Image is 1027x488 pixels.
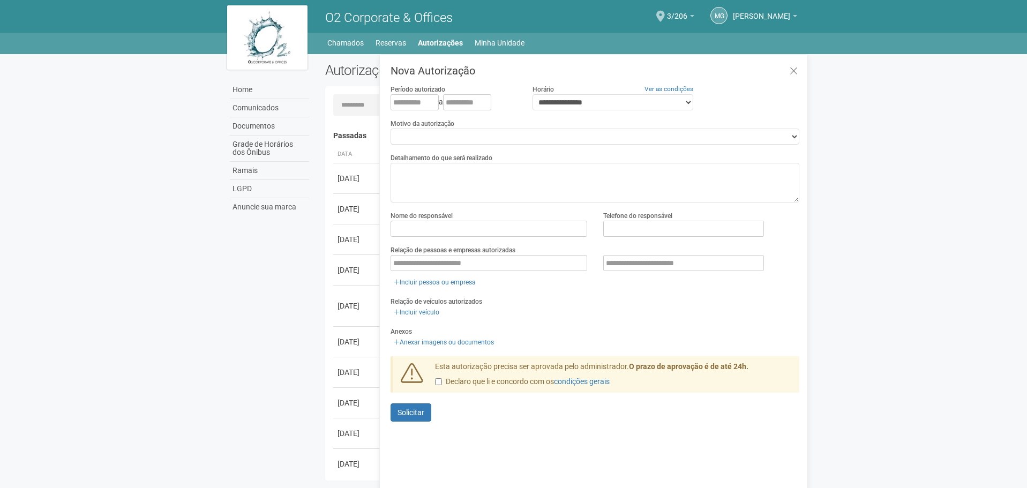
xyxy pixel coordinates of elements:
[667,2,687,20] span: 3/206
[376,35,406,50] a: Reservas
[227,5,308,70] img: logo.jpg
[338,367,377,378] div: [DATE]
[644,85,693,93] a: Ver as condições
[338,301,377,311] div: [DATE]
[391,403,431,422] button: Solicitar
[230,117,309,136] a: Documentos
[338,204,377,214] div: [DATE]
[398,408,424,417] span: Solicitar
[391,153,492,163] label: Detalhamento do que será realizado
[391,297,482,306] label: Relação de veículos autorizados
[391,94,516,110] div: a
[475,35,524,50] a: Minha Unidade
[230,81,309,99] a: Home
[391,119,454,129] label: Motivo da autorização
[391,211,453,221] label: Nome do responsável
[325,62,554,78] h2: Autorizações
[325,10,453,25] span: O2 Corporate & Offices
[554,377,610,386] a: condições gerais
[391,306,443,318] a: Incluir veículo
[391,245,515,255] label: Relação de pessoas e empresas autorizadas
[327,35,364,50] a: Chamados
[333,132,792,140] h4: Passadas
[230,162,309,180] a: Ramais
[338,397,377,408] div: [DATE]
[391,65,799,76] h3: Nova Autorização
[427,362,800,393] div: Esta autorização precisa ser aprovada pelo administrador.
[733,13,797,22] a: [PERSON_NAME]
[338,173,377,184] div: [DATE]
[733,2,790,20] span: Monica Guedes
[435,377,610,387] label: Declaro que li e concordo com os
[435,378,442,385] input: Declaro que li e concordo com oscondições gerais
[629,362,748,371] strong: O prazo de aprovação é de até 24h.
[391,85,445,94] label: Período autorizado
[391,276,479,288] a: Incluir pessoa ou empresa
[338,234,377,245] div: [DATE]
[338,428,377,439] div: [DATE]
[230,198,309,216] a: Anuncie sua marca
[710,7,728,24] a: MG
[391,327,412,336] label: Anexos
[338,265,377,275] div: [DATE]
[533,85,554,94] label: Horário
[338,459,377,469] div: [DATE]
[230,136,309,162] a: Grade de Horários dos Ônibus
[603,211,672,221] label: Telefone do responsável
[338,336,377,347] div: [DATE]
[230,180,309,198] a: LGPD
[333,146,381,163] th: Data
[418,35,463,50] a: Autorizações
[667,13,694,22] a: 3/206
[230,99,309,117] a: Comunicados
[391,336,497,348] a: Anexar imagens ou documentos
